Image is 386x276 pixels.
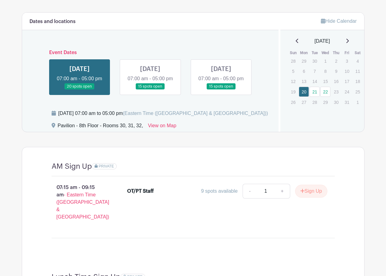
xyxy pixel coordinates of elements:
div: OT/PT Staff [127,187,154,195]
th: Tue [309,50,320,56]
p: 1 [353,97,363,107]
div: Pavilion - 8th Floor - Rooms 30, 31, 32, [58,122,143,132]
p: 3 [342,56,352,66]
span: - Eastern Time ([GEOGRAPHIC_DATA] & [GEOGRAPHIC_DATA]) [57,192,109,219]
a: Hide Calendar [321,18,357,24]
div: 9 spots available [201,187,238,195]
a: View on Map [148,122,176,132]
p: 23 [331,87,341,97]
h6: Dates and locations [29,19,76,25]
p: 4 [353,56,363,66]
h6: Event Dates [44,50,257,56]
p: 15 [320,77,330,86]
th: Fri [341,50,352,56]
a: + [275,184,290,199]
div: [DATE] 07:00 am to 05:00 pm [58,110,268,117]
p: 07:15 am - 09:15 am [42,181,118,223]
p: 18 [353,77,363,86]
button: Sign Up [295,185,327,198]
p: 12 [288,77,298,86]
a: 21 [310,87,320,97]
p: 10 [342,66,352,76]
p: 30 [310,56,320,66]
span: [DATE] [314,37,330,45]
p: 28 [310,97,320,107]
p: 29 [299,56,309,66]
p: 6 [299,66,309,76]
p: 24 [342,87,352,97]
th: Mon [298,50,309,56]
th: Thu [331,50,341,56]
p: 9 [331,66,341,76]
p: 14 [310,77,320,86]
th: Sun [288,50,298,56]
span: PRIVATE [99,164,114,168]
p: 19 [288,87,298,97]
p: 13 [299,77,309,86]
p: 1 [320,56,330,66]
span: (Eastern Time ([GEOGRAPHIC_DATA] & [GEOGRAPHIC_DATA])) [123,111,268,116]
p: 25 [353,87,363,97]
p: 5 [288,66,298,76]
a: - [243,184,257,199]
p: 26 [288,97,298,107]
p: 16 [331,77,341,86]
p: 8 [320,66,330,76]
th: Wed [320,50,331,56]
p: 27 [299,97,309,107]
p: 28 [288,56,298,66]
a: 22 [320,87,330,97]
th: Sat [352,50,363,56]
a: 20 [299,87,309,97]
h4: AM Sign Up [52,162,92,171]
p: 17 [342,77,352,86]
p: 31 [342,97,352,107]
p: 7 [310,66,320,76]
p: 11 [353,66,363,76]
p: 30 [331,97,341,107]
p: 2 [331,56,341,66]
p: 29 [320,97,330,107]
